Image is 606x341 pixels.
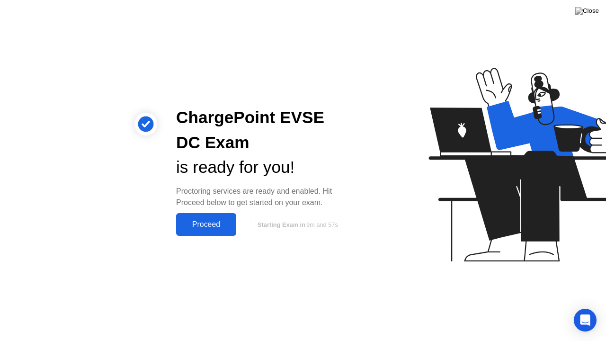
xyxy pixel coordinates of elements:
span: 9m and 57s [306,221,338,228]
div: Proctoring services are ready and enabled. Hit Proceed below to get started on your exam. [176,186,352,208]
div: Open Intercom Messenger [574,309,597,332]
div: is ready for you! [176,155,352,180]
div: Proceed [179,220,233,229]
img: Close [575,7,599,15]
div: ChargePoint EVSE DC Exam [176,105,352,155]
button: Proceed [176,213,236,236]
button: Starting Exam in9m and 57s [241,215,352,233]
